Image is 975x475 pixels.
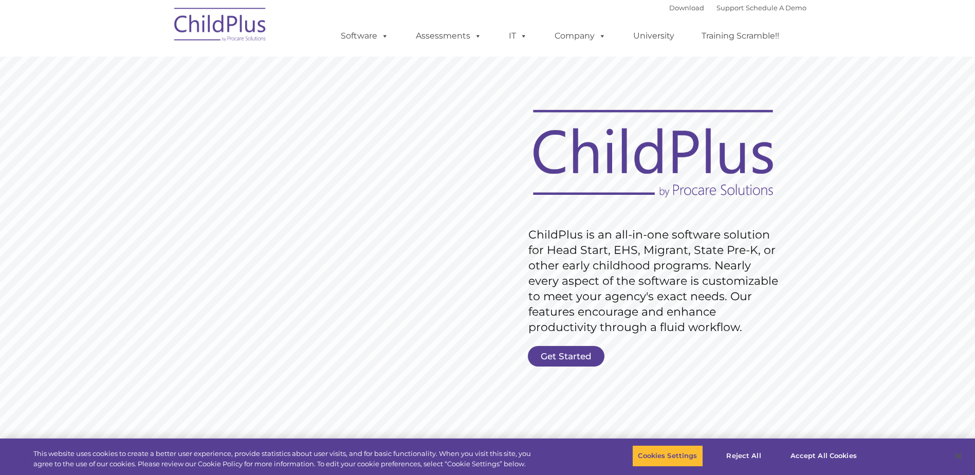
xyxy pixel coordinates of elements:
[499,26,538,46] a: IT
[169,1,272,52] img: ChildPlus by Procare Solutions
[623,26,685,46] a: University
[528,346,604,367] a: Get Started
[785,445,862,467] button: Accept All Cookies
[330,26,399,46] a: Software
[669,4,704,12] a: Download
[33,449,536,469] div: This website uses cookies to create a better user experience, provide statistics about user visit...
[716,4,744,12] a: Support
[632,445,703,467] button: Cookies Settings
[746,4,806,12] a: Schedule A Demo
[712,445,776,467] button: Reject All
[691,26,789,46] a: Training Scramble!!
[406,26,492,46] a: Assessments
[669,4,806,12] font: |
[544,26,616,46] a: Company
[528,227,783,335] rs-layer: ChildPlus is an all-in-one software solution for Head Start, EHS, Migrant, State Pre-K, or other ...
[947,445,970,467] button: Close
